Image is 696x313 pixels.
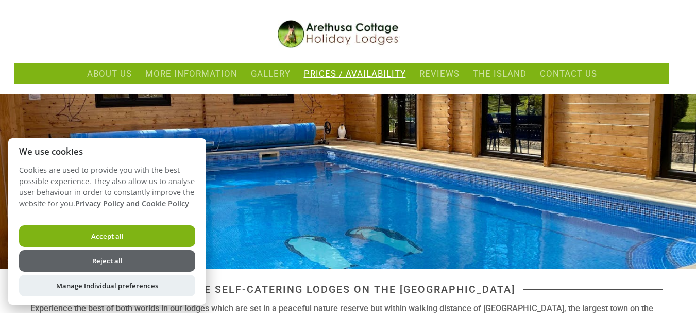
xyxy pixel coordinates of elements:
h2: We use cookies [8,146,206,156]
button: Reject all [19,250,195,272]
a: More Information [145,69,237,79]
a: Privacy Policy and Cookie Policy [75,199,189,208]
p: Cookies are used to provide you with the best possible experience. They also allow us to analyse ... [8,164,206,217]
a: Prices / Availability [304,69,406,79]
a: About Us [87,69,132,79]
img: Arethusa Cottage [278,20,406,48]
a: Gallery [251,69,291,79]
a: The Island [473,69,527,79]
button: Accept all [19,225,195,247]
span: Unique Self-Catering Lodges On The [GEOGRAPHIC_DATA] [161,284,523,295]
a: Reviews [419,69,460,79]
a: Contact Us [540,69,597,79]
button: Manage Individual preferences [19,275,195,296]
